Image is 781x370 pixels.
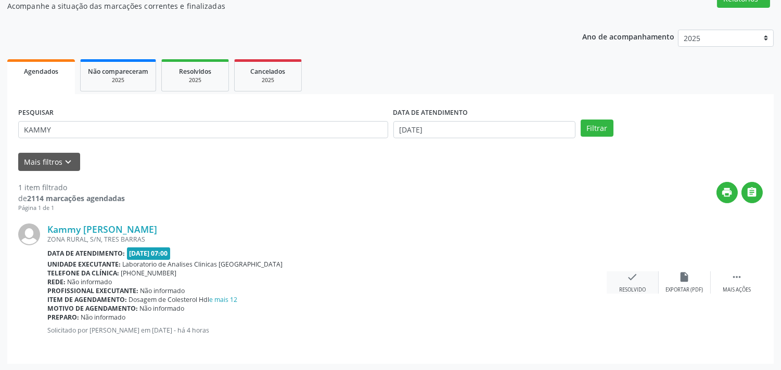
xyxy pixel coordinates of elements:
[27,193,125,203] strong: 2114 marcações agendadas
[88,67,148,76] span: Não compareceram
[140,304,185,313] span: Não informado
[747,187,758,198] i: 
[47,295,127,304] b: Item de agendamento:
[18,223,40,245] img: img
[18,105,54,121] label: PESQUISAR
[47,269,119,277] b: Telefone da clínica:
[47,223,157,235] a: Kammy [PERSON_NAME]
[140,286,185,295] span: Não informado
[123,260,283,269] span: Laboratorio de Analises Clinicas [GEOGRAPHIC_DATA]
[81,313,126,322] span: Não informado
[47,313,79,322] b: Preparo:
[121,269,177,277] span: [PHONE_NUMBER]
[666,286,703,294] div: Exportar (PDF)
[47,277,66,286] b: Rede:
[723,286,751,294] div: Mais ações
[731,271,742,283] i: 
[18,153,80,171] button: Mais filtroskeyboard_arrow_down
[18,204,125,213] div: Página 1 de 1
[88,76,148,84] div: 2025
[47,260,121,269] b: Unidade executante:
[47,235,607,244] div: ZONA RURAL, S/N, TRES BARRAS
[47,249,125,258] b: Data de atendimento:
[679,271,690,283] i: insert_drive_file
[393,121,575,139] input: Selecione um intervalo
[18,182,125,193] div: 1 item filtrado
[47,286,138,295] b: Profissional executante:
[251,67,286,76] span: Cancelados
[716,182,738,203] button: print
[47,326,607,335] p: Solicitado por [PERSON_NAME] em [DATE] - há 4 horas
[127,247,171,259] span: [DATE] 07:00
[18,193,125,204] div: de
[242,76,294,84] div: 2025
[581,120,613,137] button: Filtrar
[179,67,211,76] span: Resolvidos
[627,271,638,283] i: check
[129,295,238,304] span: Dosagem de Colesterol Hdl
[619,286,646,294] div: Resolvido
[63,156,74,168] i: keyboard_arrow_down
[18,121,388,139] input: Nome, CNS
[582,30,674,43] p: Ano de acompanhamento
[169,76,221,84] div: 2025
[393,105,468,121] label: DATA DE ATENDIMENTO
[24,67,58,76] span: Agendados
[68,277,112,286] span: Não informado
[47,304,138,313] b: Motivo de agendamento:
[722,187,733,198] i: print
[210,295,238,304] a: e mais 12
[7,1,544,11] p: Acompanhe a situação das marcações correntes e finalizadas
[741,182,763,203] button: 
